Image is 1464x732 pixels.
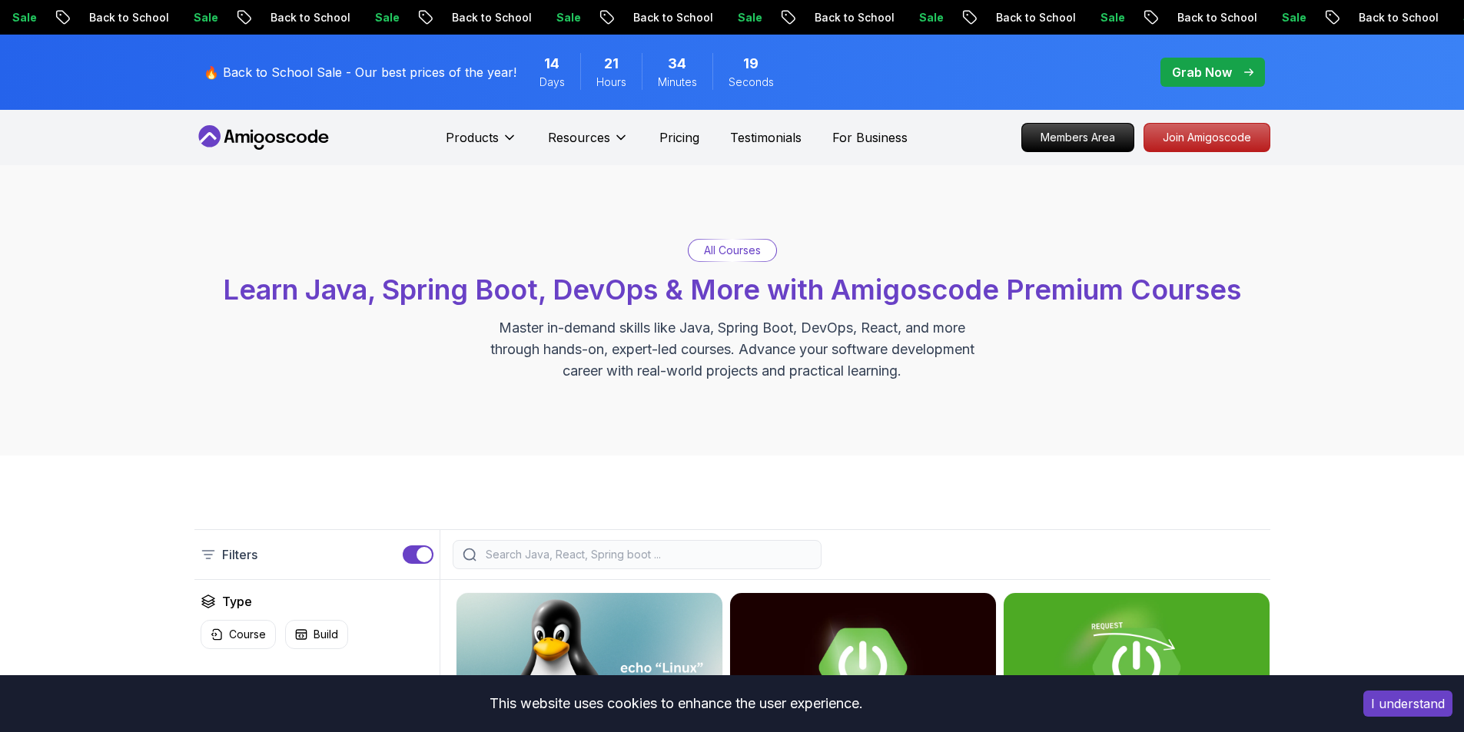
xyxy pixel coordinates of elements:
span: 19 Seconds [743,53,759,75]
p: All Courses [704,243,761,258]
span: Learn Java, Spring Boot, DevOps & More with Amigoscode Premium Courses [223,273,1241,306]
p: Back to School [596,10,701,25]
span: Days [539,75,565,90]
p: Course [229,627,266,642]
p: Sale [1064,10,1113,25]
p: Back to School [415,10,520,25]
span: Minutes [658,75,697,90]
button: Accept cookies [1363,691,1452,717]
button: Products [446,128,517,159]
a: Pricing [659,128,699,147]
input: Search Java, React, Spring boot ... [483,547,812,562]
p: Back to School [959,10,1064,25]
p: Sale [882,10,931,25]
a: Members Area [1021,123,1134,152]
p: Master in-demand skills like Java, Spring Boot, DevOps, React, and more through hands-on, expert-... [474,317,991,382]
span: Seconds [729,75,774,90]
p: Sale [1245,10,1294,25]
p: Back to School [1322,10,1426,25]
p: Back to School [234,10,338,25]
div: This website uses cookies to enhance the user experience. [12,687,1340,720]
p: 🔥 Back to School Sale - Our best prices of the year! [204,63,516,81]
p: Grab Now [1172,63,1232,81]
p: Back to School [778,10,882,25]
p: Join Amigoscode [1144,124,1270,151]
p: Resources [548,128,610,147]
a: Join Amigoscode [1144,123,1270,152]
span: 34 Minutes [668,53,686,75]
span: Hours [596,75,626,90]
p: Products [446,128,499,147]
button: Course [201,620,276,649]
p: Sale [701,10,750,25]
span: 21 Hours [604,53,619,75]
h2: Type [222,592,252,611]
p: Build [314,627,338,642]
p: Back to School [52,10,157,25]
button: Build [285,620,348,649]
button: Resources [548,128,629,159]
p: Sale [338,10,387,25]
p: Filters [222,545,257,564]
p: Sale [520,10,569,25]
a: Testimonials [730,128,802,147]
p: Members Area [1022,124,1134,151]
a: For Business [832,128,908,147]
span: 14 Days [544,53,559,75]
p: Sale [157,10,206,25]
p: Back to School [1140,10,1245,25]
